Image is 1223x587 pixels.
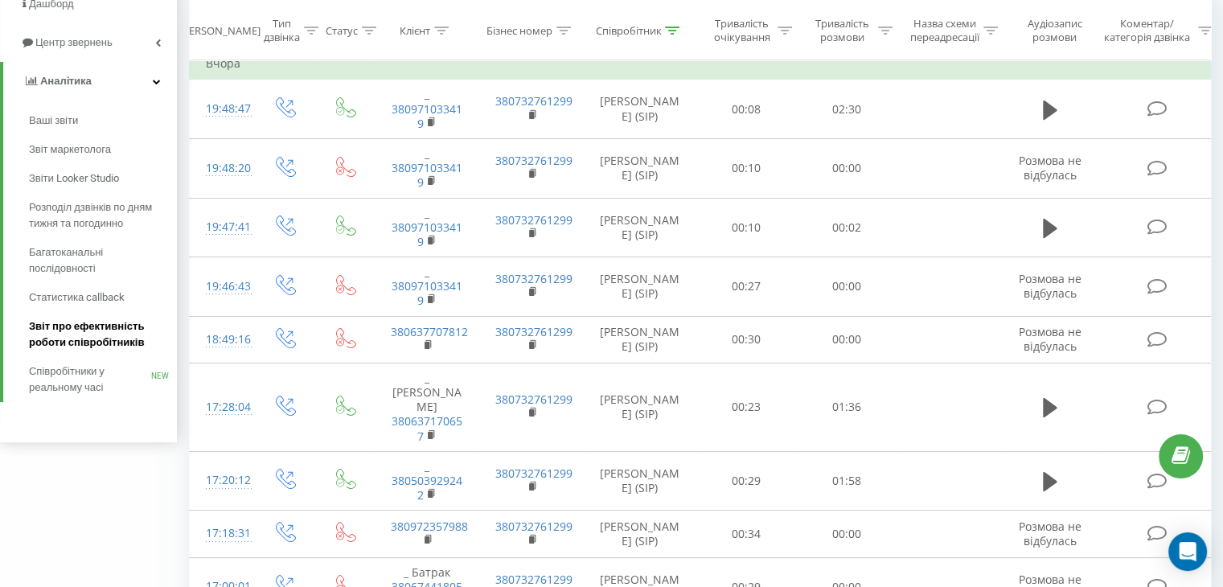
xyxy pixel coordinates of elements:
div: Тривалість розмови [811,17,874,44]
a: 380732761299 [495,392,573,407]
a: Співробітники у реальному часіNEW [29,357,177,402]
td: 00:30 [696,316,797,363]
a: Ваші звіти [29,106,177,135]
div: Тривалість очікування [710,17,774,44]
span: Багатоканальні послідовності [29,244,169,277]
td: [PERSON_NAME] (SIP) [584,198,696,257]
td: 00:10 [696,198,797,257]
td: 01:36 [797,363,897,451]
a: Звіт про ефективність роботи співробітників [29,312,177,357]
td: 01:58 [797,451,897,511]
div: Клієнт [400,23,430,37]
td: 00:29 [696,451,797,511]
a: Аналiтика [3,62,177,101]
td: [PERSON_NAME] (SIP) [584,316,696,363]
a: Статистика callback [29,283,177,312]
td: 00:27 [696,257,797,317]
span: Співробітники у реальному часі [29,363,151,396]
td: 00:34 [696,511,797,557]
td: [PERSON_NAME] (SIP) [584,511,696,557]
span: Центр звернень [35,36,113,48]
td: _ [375,451,479,511]
td: [PERSON_NAME] (SIP) [584,138,696,198]
td: [PERSON_NAME] (SIP) [584,80,696,139]
div: 19:48:47 [206,93,238,125]
span: Статистика callback [29,289,125,306]
td: 00:23 [696,363,797,451]
span: Розмова не відбулась [1019,271,1081,301]
a: 380732761299 [495,572,573,587]
span: Ваші звіти [29,113,78,129]
a: 380637170657 [392,413,462,443]
div: 19:46:43 [206,271,238,302]
a: 380732761299 [495,519,573,534]
a: Звіти Looker Studio [29,164,177,193]
td: 00:00 [797,316,897,363]
a: 380971033419 [392,220,462,249]
a: 380971033419 [392,278,462,308]
td: Вчора [190,47,1219,80]
a: Багатоканальні послідовності [29,238,177,283]
div: 17:20:12 [206,465,238,496]
div: Статус [326,23,358,37]
a: 380732761299 [495,271,573,286]
div: 19:47:41 [206,211,238,243]
a: Звіт маркетолога [29,135,177,164]
span: Розмова не відбулась [1019,153,1081,183]
span: Розмова не відбулась [1019,519,1081,548]
div: 19:48:20 [206,153,238,184]
td: 00:10 [696,138,797,198]
div: Коментар/категорія дзвінка [1100,17,1194,44]
a: 380732761299 [495,324,573,339]
a: 380503929242 [392,473,462,503]
div: Назва схеми переадресації [910,17,979,44]
a: 380732761299 [495,212,573,228]
a: 380971033419 [392,101,462,131]
td: _ [375,257,479,317]
td: _ [375,80,479,139]
td: [PERSON_NAME] (SIP) [584,451,696,511]
a: 380637707812 [391,324,468,339]
td: 00:00 [797,138,897,198]
div: Бізнес номер [486,23,552,37]
span: Звіти Looker Studio [29,170,119,187]
div: Тип дзвінка [264,17,300,44]
a: 380971033419 [392,160,462,190]
span: Розподіл дзвінків по дням тижня та погодинно [29,199,169,232]
a: Розподіл дзвінків по дням тижня та погодинно [29,193,177,238]
td: 00:00 [797,511,897,557]
div: [PERSON_NAME] [179,23,261,37]
span: Аналiтика [40,75,92,87]
td: [PERSON_NAME] (SIP) [584,257,696,317]
a: 380732761299 [495,93,573,109]
span: Звіт про ефективність роботи співробітників [29,318,169,351]
td: 00:02 [797,198,897,257]
td: _ [375,138,479,198]
td: 00:08 [696,80,797,139]
div: 18:49:16 [206,324,238,355]
div: Open Intercom Messenger [1168,532,1207,571]
td: _ [375,198,479,257]
td: 00:00 [797,257,897,317]
span: Звіт маркетолога [29,142,111,158]
a: 380972357988 [391,519,468,534]
td: 02:30 [797,80,897,139]
a: 380732761299 [495,153,573,168]
a: 380732761299 [495,466,573,481]
td: [PERSON_NAME] (SIP) [584,363,696,451]
td: _ [PERSON_NAME] [375,363,479,451]
div: Аудіозапис розмови [1016,17,1094,44]
div: 17:18:31 [206,518,238,549]
div: Співробітник [595,23,661,37]
span: Розмова не відбулась [1019,324,1081,354]
div: 17:28:04 [206,392,238,423]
